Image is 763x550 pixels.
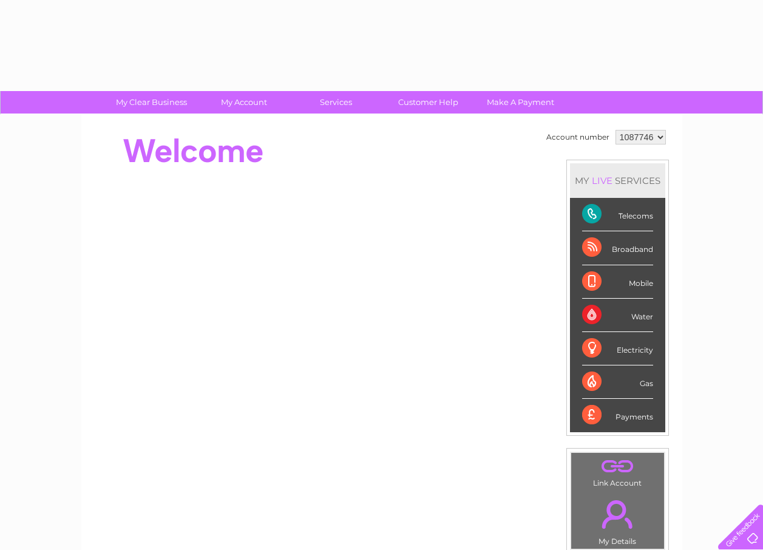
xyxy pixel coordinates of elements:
[194,91,294,114] a: My Account
[378,91,478,114] a: Customer Help
[574,456,661,477] a: .
[582,299,653,332] div: Water
[570,163,665,198] div: MY SERVICES
[589,175,615,186] div: LIVE
[582,399,653,432] div: Payments
[571,452,665,491] td: Link Account
[470,91,571,114] a: Make A Payment
[582,365,653,399] div: Gas
[582,265,653,299] div: Mobile
[571,490,665,549] td: My Details
[582,332,653,365] div: Electricity
[582,198,653,231] div: Telecoms
[101,91,202,114] a: My Clear Business
[574,493,661,535] a: .
[286,91,386,114] a: Services
[543,127,612,148] td: Account number
[582,231,653,265] div: Broadband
